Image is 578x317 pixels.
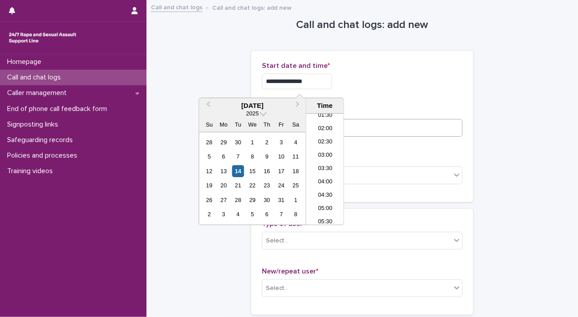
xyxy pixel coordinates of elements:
[232,194,244,206] div: Choose Tuesday, October 28th, 2025
[203,165,215,177] div: Choose Sunday, October 12th, 2025
[246,208,258,220] div: Choose Wednesday, November 5th, 2025
[232,179,244,191] div: Choose Tuesday, October 21st, 2025
[203,151,215,162] div: Choose Sunday, October 5th, 2025
[246,151,258,162] div: Choose Wednesday, October 8th, 2025
[4,167,60,175] p: Training videos
[218,165,230,177] div: Choose Monday, October 13th, 2025
[246,194,258,206] div: Choose Wednesday, October 29th, 2025
[251,19,473,32] h1: Call and chat logs: add new
[261,165,273,177] div: Choose Thursday, October 16th, 2025
[232,165,244,177] div: Choose Tuesday, October 14th, 2025
[151,2,202,12] a: Call and chat logs
[275,119,287,131] div: Fr
[232,151,244,162] div: Choose Tuesday, October 7th, 2025
[306,202,344,216] li: 05:00
[261,151,273,162] div: Choose Thursday, October 9th, 2025
[203,119,215,131] div: Su
[203,179,215,191] div: Choose Sunday, October 19th, 2025
[203,208,215,220] div: Choose Sunday, November 2nd, 2025
[306,136,344,149] li: 02:30
[290,179,302,191] div: Choose Saturday, October 25th, 2025
[218,208,230,220] div: Choose Monday, November 3rd, 2025
[306,162,344,176] li: 03:30
[309,102,341,110] div: Time
[275,136,287,148] div: Choose Friday, October 3rd, 2025
[218,151,230,162] div: Choose Monday, October 6th, 2025
[290,119,302,131] div: Sa
[218,194,230,206] div: Choose Monday, October 27th, 2025
[290,165,302,177] div: Choose Saturday, October 18th, 2025
[275,194,287,206] div: Choose Friday, October 31st, 2025
[262,268,318,275] span: New/repeat user
[306,176,344,189] li: 04:00
[261,194,273,206] div: Choose Thursday, October 30th, 2025
[261,119,273,131] div: Th
[275,208,287,220] div: Choose Friday, November 7th, 2025
[261,179,273,191] div: Choose Thursday, October 23rd, 2025
[246,136,258,148] div: Choose Wednesday, October 1st, 2025
[275,179,287,191] div: Choose Friday, October 24th, 2025
[4,120,65,129] p: Signposting links
[306,109,344,123] li: 01:30
[262,220,305,227] span: Type of user
[232,119,244,131] div: Tu
[4,89,74,97] p: Caller management
[218,179,230,191] div: Choose Monday, October 20th, 2025
[218,136,230,148] div: Choose Monday, September 29th, 2025
[200,99,214,113] button: Previous Month
[262,62,330,69] span: Start date and time
[246,110,259,117] span: 2025
[212,2,292,12] p: Call and chat logs: add new
[7,29,78,47] img: rhQMoQhaT3yELyF149Cw
[218,119,230,131] div: Mo
[261,136,273,148] div: Choose Thursday, October 2nd, 2025
[261,208,273,220] div: Choose Thursday, November 6th, 2025
[232,136,244,148] div: Choose Tuesday, September 30th, 2025
[266,284,288,293] div: Select...
[203,136,215,148] div: Choose Sunday, September 28th, 2025
[306,149,344,162] li: 03:00
[290,208,302,220] div: Choose Saturday, November 8th, 2025
[246,165,258,177] div: Choose Wednesday, October 15th, 2025
[292,99,306,113] button: Next Month
[203,194,215,206] div: Choose Sunday, October 26th, 2025
[306,216,344,229] li: 05:30
[306,123,344,136] li: 02:00
[275,151,287,162] div: Choose Friday, October 10th, 2025
[202,135,303,222] div: month 2025-10
[246,179,258,191] div: Choose Wednesday, October 22nd, 2025
[266,236,288,246] div: Select...
[4,136,80,144] p: Safeguarding records
[246,119,258,131] div: We
[290,151,302,162] div: Choose Saturday, October 11th, 2025
[306,189,344,202] li: 04:30
[4,73,68,82] p: Call and chat logs
[232,208,244,220] div: Choose Tuesday, November 4th, 2025
[290,194,302,206] div: Choose Saturday, November 1st, 2025
[4,105,114,113] p: End of phone call feedback form
[4,58,48,66] p: Homepage
[199,102,306,110] div: [DATE]
[4,151,84,160] p: Policies and processes
[275,165,287,177] div: Choose Friday, October 17th, 2025
[290,136,302,148] div: Choose Saturday, October 4th, 2025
